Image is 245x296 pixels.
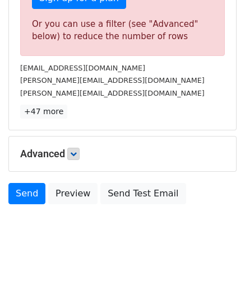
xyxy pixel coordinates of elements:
[8,183,45,204] a: Send
[20,64,145,72] small: [EMAIL_ADDRESS][DOMAIN_NAME]
[48,183,98,204] a: Preview
[20,105,67,119] a: +47 more
[189,242,245,296] iframe: Chat Widget
[100,183,186,204] a: Send Test Email
[32,18,213,43] div: Or you can use a filter (see "Advanced" below) to reduce the number of rows
[20,89,205,97] small: [PERSON_NAME][EMAIL_ADDRESS][DOMAIN_NAME]
[20,76,205,84] small: [PERSON_NAME][EMAIL_ADDRESS][DOMAIN_NAME]
[20,148,225,160] h5: Advanced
